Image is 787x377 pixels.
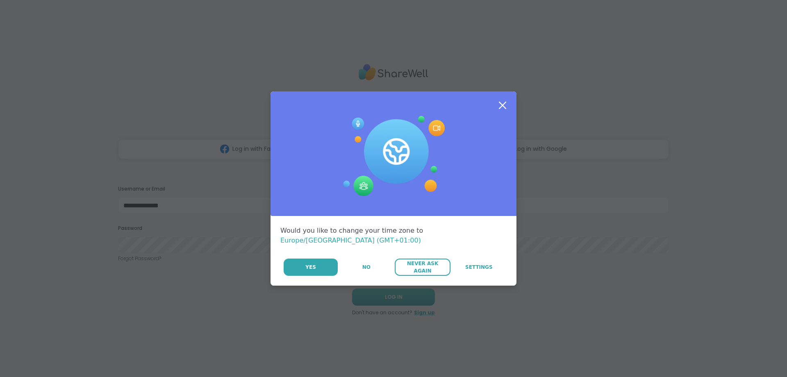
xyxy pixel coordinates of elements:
[451,259,507,276] a: Settings
[395,259,450,276] button: Never Ask Again
[339,259,394,276] button: No
[280,236,421,244] span: Europe/[GEOGRAPHIC_DATA] (GMT+01:00)
[362,263,371,271] span: No
[284,259,338,276] button: Yes
[305,263,316,271] span: Yes
[280,226,507,245] div: Would you like to change your time zone to
[342,116,445,196] img: Session Experience
[399,260,446,275] span: Never Ask Again
[465,263,493,271] span: Settings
